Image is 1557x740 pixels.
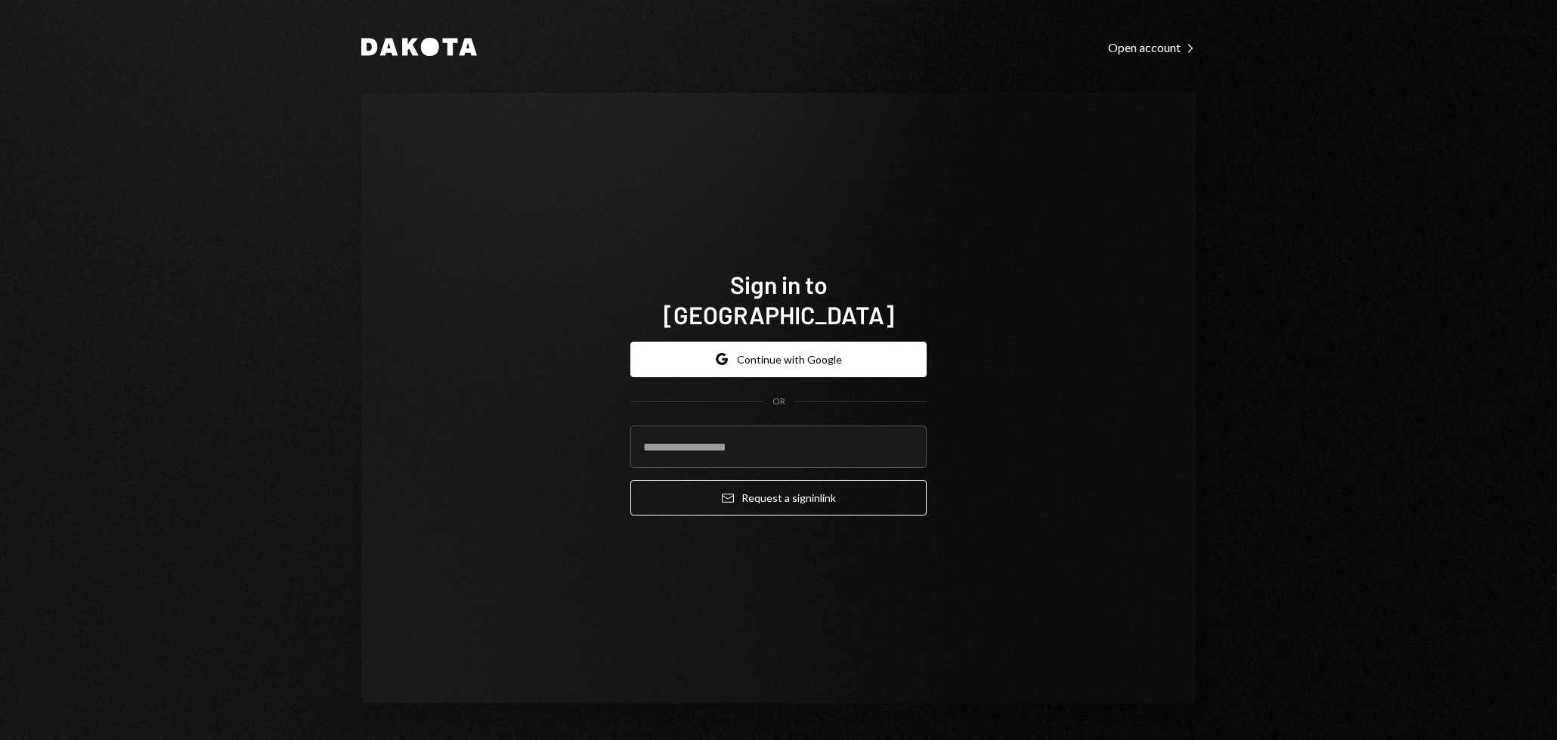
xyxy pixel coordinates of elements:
[772,395,785,408] div: OR
[630,269,927,330] h1: Sign in to [GEOGRAPHIC_DATA]
[630,342,927,377] button: Continue with Google
[630,480,927,516] button: Request a signinlink
[1108,39,1196,55] a: Open account
[1108,40,1196,55] div: Open account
